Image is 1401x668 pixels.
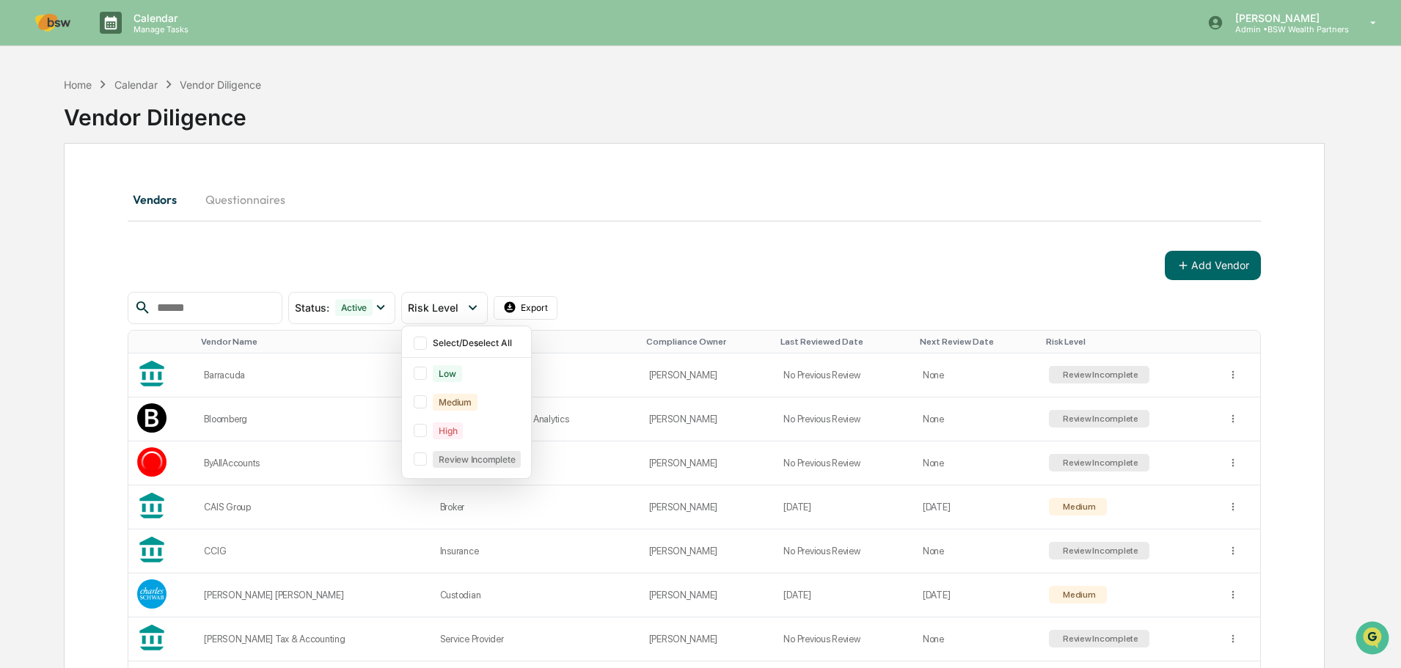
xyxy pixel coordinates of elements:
div: [PERSON_NAME] [PERSON_NAME] [204,590,422,601]
td: [DATE] [914,573,1040,617]
td: [DATE] [775,573,914,617]
td: No Previous Review [775,441,914,485]
button: Questionnaires [194,182,297,217]
button: Export [494,296,558,320]
p: Manage Tasks [122,24,196,34]
td: [PERSON_NAME] [640,441,775,485]
div: Select/Deselect All [433,337,522,348]
td: IT Systems [431,353,640,397]
a: 🖐️Preclearance [9,179,100,205]
div: Vendor Diligence [180,78,261,91]
div: Barracuda [204,370,422,381]
div: 🔎 [15,214,26,226]
button: Vendors [128,182,194,217]
div: ByAllAccounts [204,458,422,469]
div: Review Incomplete [1060,458,1138,468]
td: None [914,441,1040,485]
div: Toggle SortBy [1230,337,1254,347]
td: [DATE] [775,485,914,529]
td: [PERSON_NAME] [640,617,775,661]
td: Broker [431,485,640,529]
p: Calendar [122,12,196,24]
span: Risk Level [408,301,458,314]
div: Home [64,78,92,91]
div: Vendor Diligence [64,92,1325,131]
div: Review Incomplete [1060,634,1138,644]
span: Data Lookup [29,213,92,227]
td: [PERSON_NAME] [640,573,775,617]
td: [PERSON_NAME] [640,353,775,397]
div: Bloomberg [204,414,422,425]
div: Review Incomplete [1060,414,1138,424]
td: No Previous Review [775,617,914,661]
div: Start new chat [50,112,241,127]
p: How can we help? [15,31,267,54]
span: Attestations [121,185,182,199]
button: Add Vendor [1165,251,1261,280]
button: Start new chat [249,117,267,134]
td: None [914,353,1040,397]
div: Active [335,299,373,316]
td: Custodian [431,573,640,617]
div: 🗄️ [106,186,118,198]
td: Insurance [431,529,640,573]
td: No Previous Review [775,397,914,441]
div: CAIS Group [204,502,422,513]
div: Medium [1060,502,1095,512]
div: Medium [433,394,478,411]
div: secondary tabs example [128,182,1261,217]
div: Toggle SortBy [201,337,425,347]
td: Service Provider [431,617,640,661]
td: [PERSON_NAME] [640,529,775,573]
div: We're available if you need us! [50,127,186,139]
div: Calendar [114,78,158,91]
td: None [914,529,1040,573]
div: Toggle SortBy [140,337,189,347]
div: 🖐️ [15,186,26,198]
td: [PERSON_NAME] [640,485,775,529]
td: [DATE] [914,485,1040,529]
iframe: Open customer support [1354,620,1394,659]
div: High [433,422,463,439]
div: Toggle SortBy [1046,337,1212,347]
span: Pylon [146,249,178,260]
div: Review Incomplete [1060,370,1138,380]
div: Toggle SortBy [920,337,1034,347]
img: Vendor Logo [137,447,167,477]
td: None [914,397,1040,441]
p: [PERSON_NAME] [1223,12,1349,24]
div: Review Incomplete [433,451,521,468]
td: None [914,617,1040,661]
div: Medium [1060,590,1095,600]
div: Low [433,365,461,382]
img: Vendor Logo [137,579,167,609]
img: logo [35,14,70,32]
img: Vendor Logo [137,403,167,433]
span: Preclearance [29,185,95,199]
img: 1746055101610-c473b297-6a78-478c-a979-82029cc54cd1 [15,112,41,139]
td: Investment Research & Analytics [431,397,640,441]
a: 🗄️Attestations [100,179,188,205]
div: Toggle SortBy [780,337,908,347]
div: [PERSON_NAME] Tax & Accounting [204,634,422,645]
p: Admin • BSW Wealth Partners [1223,24,1349,34]
td: [PERSON_NAME] [640,397,775,441]
td: No Previous Review [775,353,914,397]
td: None [431,441,640,485]
div: CCIG [204,546,422,557]
span: Status : [295,301,329,314]
div: Review Incomplete [1060,546,1138,556]
div: Toggle SortBy [437,337,634,347]
td: No Previous Review [775,529,914,573]
div: Toggle SortBy [646,337,769,347]
a: 🔎Data Lookup [9,207,98,233]
a: Powered byPylon [103,248,178,260]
